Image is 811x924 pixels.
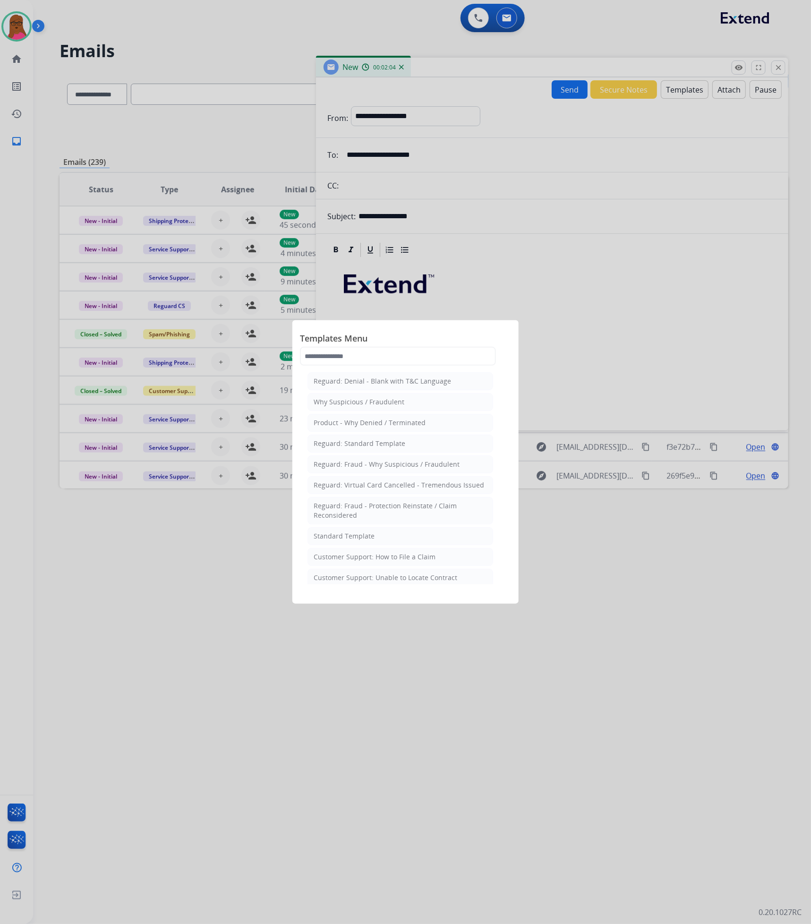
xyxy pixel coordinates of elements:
[314,531,375,541] div: Standard Template
[314,439,405,448] div: Reguard: Standard Template
[314,376,451,386] div: Reguard: Denial - Blank with T&C Language
[314,397,404,407] div: Why Suspicious / Fraudulent
[314,552,435,562] div: Customer Support: How to File a Claim
[314,418,426,428] div: Product - Why Denied / Terminated
[300,332,511,347] span: Templates Menu
[314,480,484,490] div: Reguard: Virtual Card Cancelled - Tremendous Issued
[314,573,457,582] div: Customer Support: Unable to Locate Contract
[314,460,460,469] div: Reguard: Fraud - Why Suspicious / Fraudulent
[314,501,487,520] div: Reguard: Fraud - Protection Reinstate / Claim Reconsidered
